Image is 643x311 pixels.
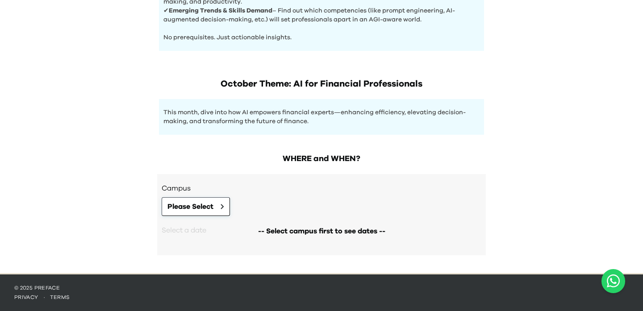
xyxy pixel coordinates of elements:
[14,294,38,300] a: privacy
[258,226,385,236] span: -- Select campus first to see dates --
[50,294,70,300] a: terms
[157,153,486,165] h2: WHERE and WHEN?
[601,269,625,293] button: Open WhatsApp chat
[38,294,50,300] span: ·
[167,201,213,212] span: Please Select
[163,6,480,24] p: ✔ – Find out which competencies (like prompt engineering, AI-augmented decision-making, etc.) wil...
[601,269,625,293] a: Chat with us on WhatsApp
[14,284,629,291] p: © 2025 Preface
[169,8,272,14] b: Emerging Trends & Skills Demand
[159,78,484,90] h1: October Theme: AI for Financial Professionals
[162,183,481,194] h3: Campus
[162,197,230,216] button: Please Select
[163,24,480,42] p: No prerequisites. Just actionable insights.
[163,108,480,126] p: This month, dive into how AI empowers financial experts—enhancing efficiency, elevating decision-...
